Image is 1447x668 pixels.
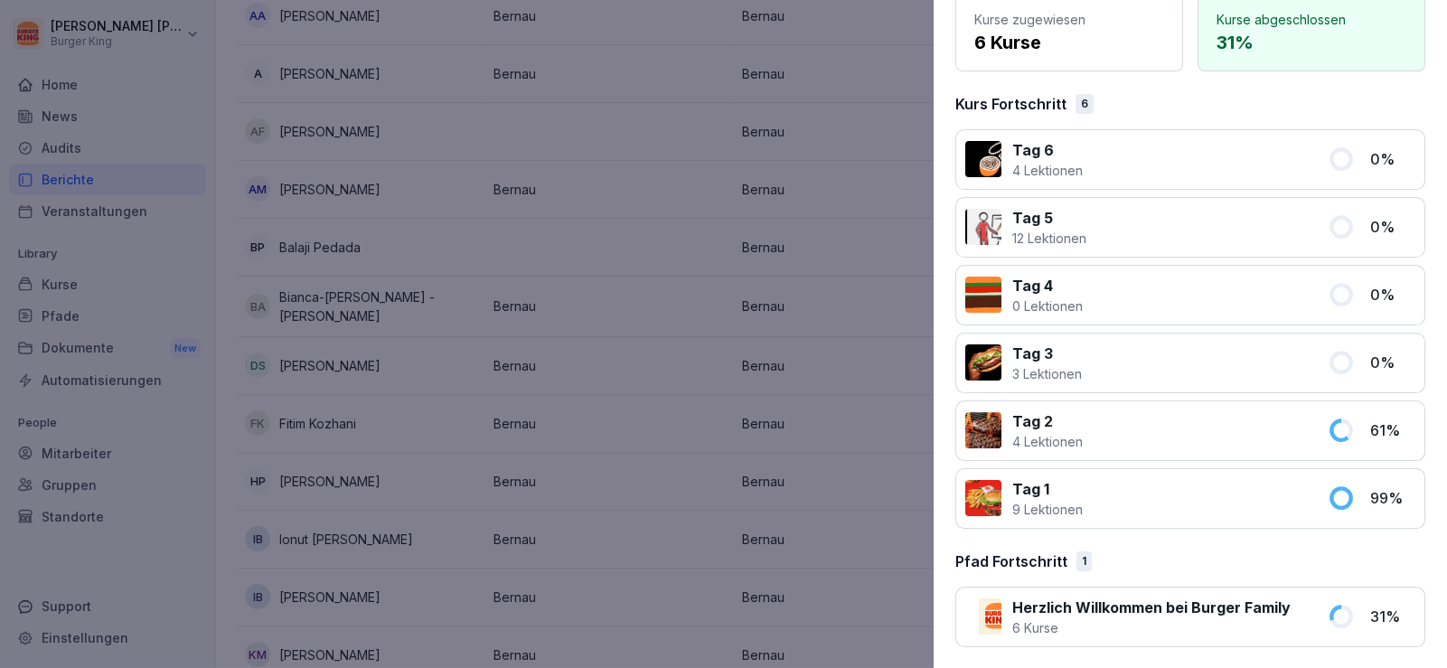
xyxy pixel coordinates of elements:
[1370,487,1415,509] p: 99 %
[1076,94,1094,114] div: 6
[1012,364,1082,383] p: 3 Lektionen
[1076,551,1092,571] div: 1
[955,550,1067,572] p: Pfad Fortschritt
[1012,478,1083,500] p: Tag 1
[1370,148,1415,170] p: 0 %
[1012,597,1291,618] p: Herzlich Willkommen bei Burger Family
[1012,410,1083,432] p: Tag 2
[1012,432,1083,451] p: 4 Lektionen
[1012,296,1083,315] p: 0 Lektionen
[1012,207,1086,229] p: Tag 5
[1012,139,1083,161] p: Tag 6
[1012,275,1083,296] p: Tag 4
[1370,606,1415,627] p: 31 %
[1370,352,1415,373] p: 0 %
[1012,161,1083,180] p: 4 Lektionen
[1012,500,1083,519] p: 9 Lektionen
[1217,29,1406,56] p: 31 %
[1370,284,1415,306] p: 0 %
[1217,10,1406,29] p: Kurse abgeschlossen
[955,93,1066,115] p: Kurs Fortschritt
[1012,229,1086,248] p: 12 Lektionen
[1012,343,1082,364] p: Tag 3
[974,29,1164,56] p: 6 Kurse
[1370,419,1415,441] p: 61 %
[1012,618,1291,637] p: 6 Kurse
[1370,216,1415,238] p: 0 %
[974,10,1164,29] p: Kurse zugewiesen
